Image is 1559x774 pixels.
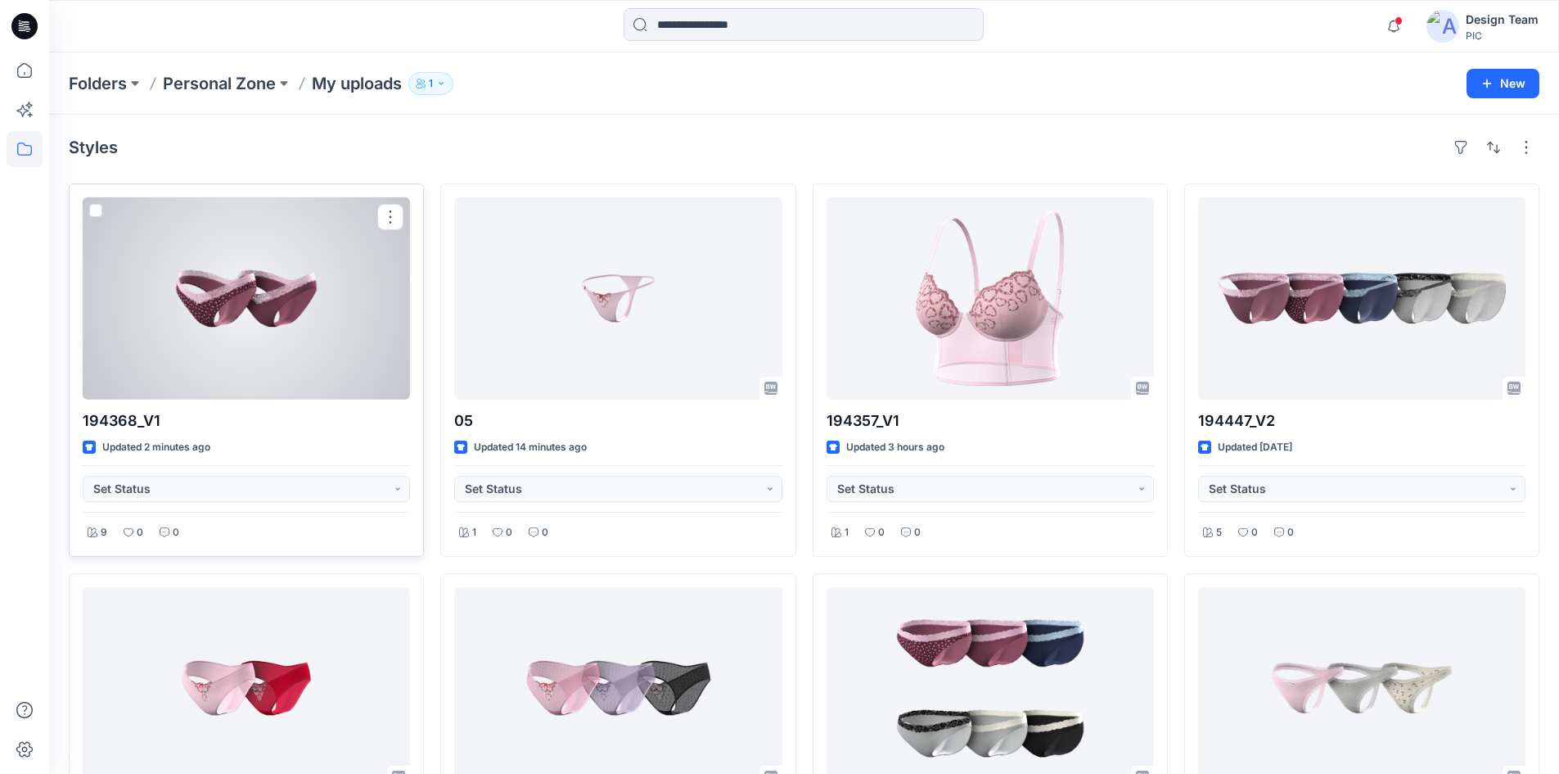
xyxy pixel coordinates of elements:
[102,439,210,456] p: Updated 2 minutes ago
[69,138,118,157] h4: Styles
[1198,410,1525,432] p: 194447_V2
[83,197,410,400] a: 194368_V1
[474,439,587,456] p: Updated 14 minutes ago
[472,524,476,541] p: 1
[1251,524,1258,541] p: 0
[1218,439,1292,456] p: Updated [DATE]
[1467,69,1539,98] button: New
[506,524,512,541] p: 0
[1426,10,1459,43] img: avatar
[1198,197,1525,400] a: 194447_V2
[454,410,782,432] p: 05
[1466,29,1539,42] div: PIC
[101,524,107,541] p: 9
[163,72,276,95] a: Personal Zone
[173,524,179,541] p: 0
[69,72,127,95] a: Folders
[408,72,453,95] button: 1
[845,524,849,541] p: 1
[1466,10,1539,29] div: Design Team
[1287,524,1294,541] p: 0
[827,410,1154,432] p: 194357_V1
[827,197,1154,400] a: 194357_V1
[429,75,433,93] p: 1
[454,197,782,400] a: 05
[914,524,921,541] p: 0
[846,439,944,456] p: Updated 3 hours ago
[83,410,410,432] p: 194368_V1
[878,524,885,541] p: 0
[312,72,402,95] p: My uploads
[542,524,548,541] p: 0
[137,524,143,541] p: 0
[1216,524,1222,541] p: 5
